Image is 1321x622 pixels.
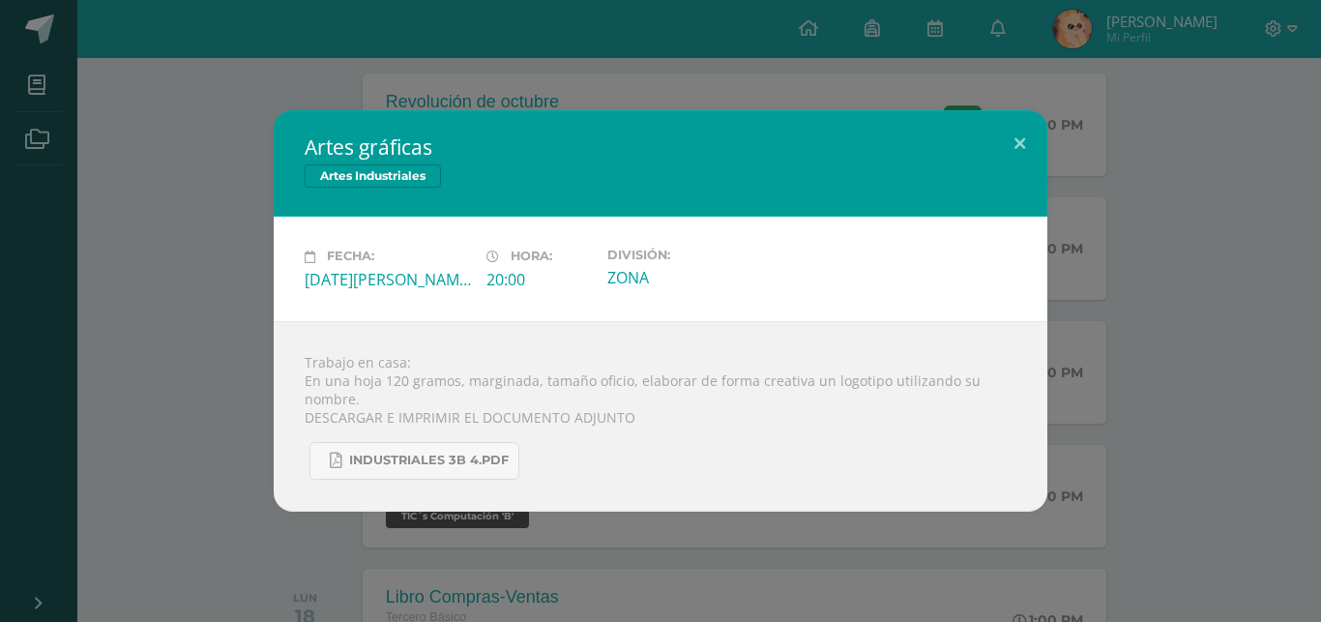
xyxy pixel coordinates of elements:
[349,453,509,468] span: INDUSTRIALES 3B 4.pdf
[309,442,519,480] a: INDUSTRIALES 3B 4.pdf
[992,110,1047,176] button: Close (Esc)
[607,248,774,262] label: División:
[305,133,1016,161] h2: Artes gráficas
[305,269,471,290] div: [DATE][PERSON_NAME]
[607,267,774,288] div: ZONA
[511,250,552,264] span: Hora:
[274,321,1047,512] div: Trabajo en casa: En una hoja 120 gramos, marginada, tamaño oficio, elaborar de forma creativa un ...
[486,269,592,290] div: 20:00
[327,250,374,264] span: Fecha:
[305,164,441,188] span: Artes Industriales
